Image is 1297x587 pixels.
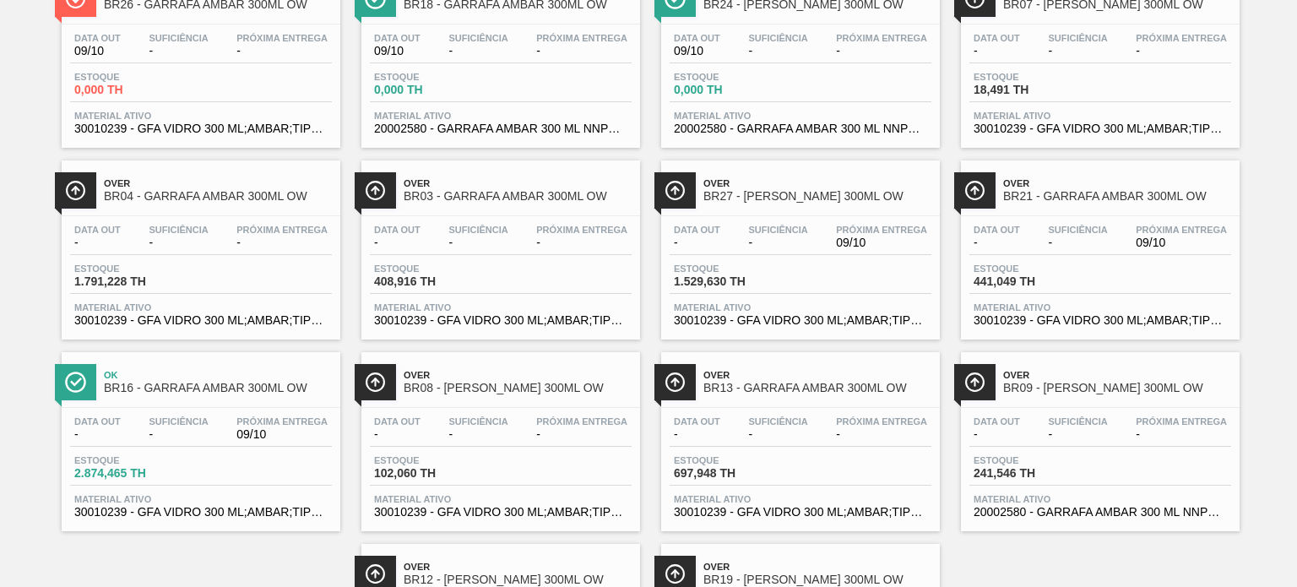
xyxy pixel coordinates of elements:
[236,45,328,57] span: -
[974,264,1092,274] span: Estoque
[974,72,1092,82] span: Estoque
[703,562,931,572] span: Over
[1003,190,1231,203] span: BR21 - GARRAFA AMBAR 300ML OW
[974,467,1092,480] span: 241,546 TH
[365,372,386,393] img: Ícone
[448,236,507,249] span: -
[74,122,328,135] span: 30010239 - GFA VIDRO 300 ML;AMBAR;TIPO DESCARTAVEL;
[674,72,792,82] span: Estoque
[836,236,927,249] span: 09/10
[374,122,627,135] span: 20002580 - GARRAFA AMBAR 300 ML NNPB 12C
[674,467,792,480] span: 697,948 TH
[236,33,328,43] span: Próxima Entrega
[74,225,121,235] span: Data out
[1048,416,1107,427] span: Suficiência
[149,225,208,235] span: Suficiência
[374,275,492,288] span: 408,916 TH
[974,428,1020,441] span: -
[374,455,492,465] span: Estoque
[674,506,927,519] span: 30010239 - GFA VIDRO 300 ML;AMBAR;TIPO DESCARTAVEL;
[974,122,1227,135] span: 30010239 - GFA VIDRO 300 ML;AMBAR;TIPO DESCARTAVEL;
[1003,370,1231,380] span: Over
[964,180,985,201] img: Ícone
[948,340,1248,531] a: ÍconeOverBR09 - [PERSON_NAME] 300ML OWData out-Suficiência-Próxima Entrega-Estoque241,546 THMater...
[374,264,492,274] span: Estoque
[536,33,627,43] span: Próxima Entrega
[374,428,421,441] span: -
[674,33,720,43] span: Data out
[674,122,927,135] span: 20002580 - GARRAFA AMBAR 300 ML NNPB 12C
[974,416,1020,427] span: Data out
[448,416,507,427] span: Suficiência
[365,563,386,584] img: Ícone
[374,33,421,43] span: Data out
[974,236,1020,249] span: -
[374,302,627,313] span: Material ativo
[74,264,193,274] span: Estoque
[374,72,492,82] span: Estoque
[448,225,507,235] span: Suficiência
[149,416,208,427] span: Suficiência
[374,314,627,327] span: 30010239 - GFA VIDRO 300 ML;AMBAR;TIPO DESCARTAVEL;
[74,84,193,96] span: 0,000 TH
[74,494,328,504] span: Material ativo
[374,236,421,249] span: -
[665,180,686,201] img: Ícone
[74,416,121,427] span: Data out
[948,148,1248,340] a: ÍconeOverBR21 - GARRAFA AMBAR 300ML OWData out-Suficiência-Próxima Entrega09/10Estoque441,049 THM...
[536,225,627,235] span: Próxima Entrega
[1003,382,1231,394] span: BR09 - GARRAFA AMBAR 300ML OW
[974,33,1020,43] span: Data out
[236,416,328,427] span: Próxima Entrega
[674,45,720,57] span: 09/10
[748,45,807,57] span: -
[1003,178,1231,188] span: Over
[74,428,121,441] span: -
[748,416,807,427] span: Suficiência
[674,84,792,96] span: 0,000 TH
[748,33,807,43] span: Suficiência
[65,372,86,393] img: Ícone
[703,573,931,586] span: BR19 - GARRAFA AMBAR 300ML OW
[974,494,1227,504] span: Material ativo
[65,180,86,201] img: Ícone
[974,84,1092,96] span: 18,491 TH
[836,416,927,427] span: Próxima Entrega
[974,506,1227,519] span: 20002580 - GARRAFA AMBAR 300 ML NNPB 12C
[748,428,807,441] span: -
[674,111,927,121] span: Material ativo
[74,111,328,121] span: Material ativo
[974,45,1020,57] span: -
[374,416,421,427] span: Data out
[374,45,421,57] span: 09/10
[648,148,948,340] a: ÍconeOverBR27 - [PERSON_NAME] 300ML OWData out-Suficiência-Próxima Entrega09/10Estoque1.529,630 T...
[964,372,985,393] img: Ícone
[974,275,1092,288] span: 441,049 TH
[674,416,720,427] span: Data out
[149,33,208,43] span: Suficiência
[836,428,927,441] span: -
[703,382,931,394] span: BR13 - GARRAFA AMBAR 300ML OW
[974,225,1020,235] span: Data out
[404,573,632,586] span: BR12 - GARRAFA AMBAR 300ML OW
[404,178,632,188] span: Over
[74,33,121,43] span: Data out
[703,370,931,380] span: Over
[536,236,627,249] span: -
[74,72,193,82] span: Estoque
[703,190,931,203] span: BR27 - GARRAFA AMBAR 300ML OW
[674,302,927,313] span: Material ativo
[1136,428,1227,441] span: -
[665,563,686,584] img: Ícone
[748,236,807,249] span: -
[374,111,627,121] span: Material ativo
[974,111,1227,121] span: Material ativo
[149,236,208,249] span: -
[674,236,720,249] span: -
[104,178,332,188] span: Over
[974,455,1092,465] span: Estoque
[674,264,792,274] span: Estoque
[1048,45,1107,57] span: -
[1048,225,1107,235] span: Suficiência
[448,428,507,441] span: -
